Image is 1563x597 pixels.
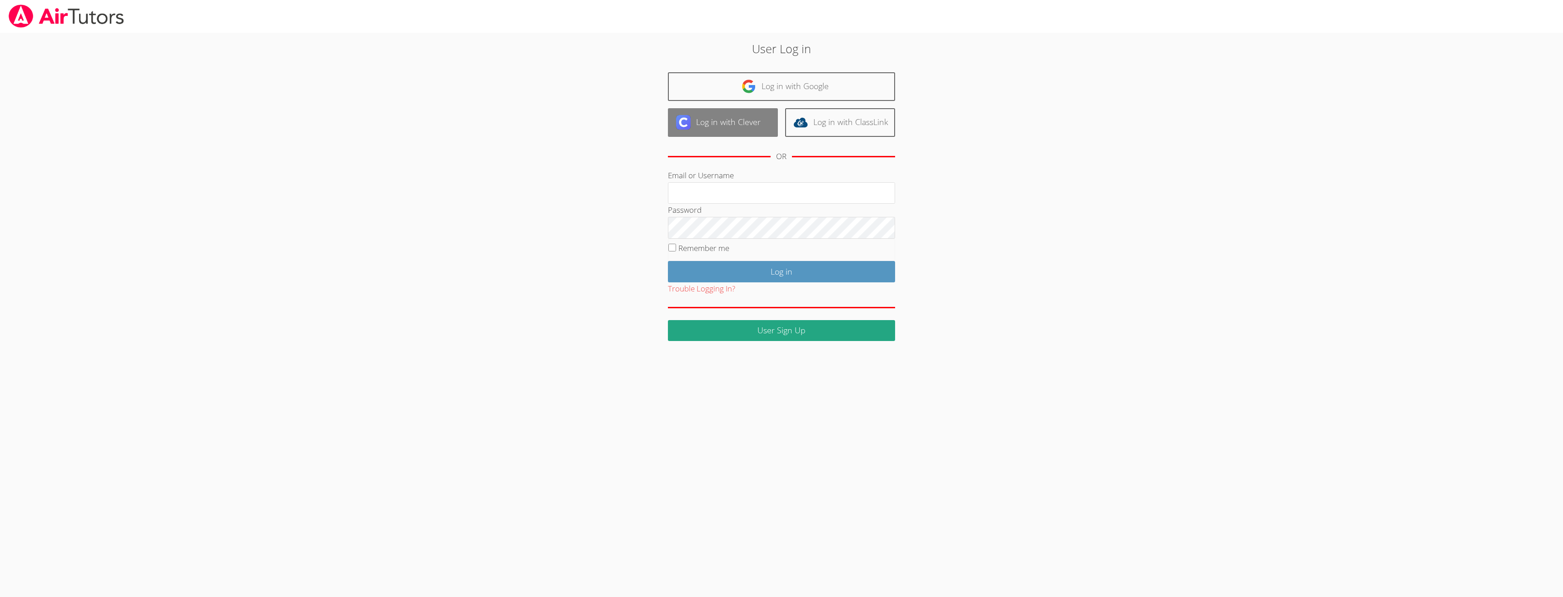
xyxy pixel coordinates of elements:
img: google-logo-50288ca7cdecda66e5e0955fdab243c47b7ad437acaf1139b6f446037453330a.svg [742,79,756,94]
img: classlink-logo-d6bb404cc1216ec64c9a2012d9dc4662098be43eaf13dc465df04b49fa7ab582.svg [793,115,808,130]
label: Password [668,205,702,215]
div: OR [776,150,786,163]
a: Log in with Clever [668,108,778,137]
img: clever-logo-6eab21bc6e7a338710f1a6ff85c0baf02591cd810cc4098c63d3a4b26e2feb20.svg [676,115,691,130]
a: User Sign Up [668,320,895,341]
label: Email or Username [668,170,734,181]
a: Log in with ClassLink [785,108,895,137]
button: Trouble Logging In? [668,282,735,296]
img: airtutors_banner-c4298cdbf04f3fff15de1276eac7730deb9818008684d7c2e4769d2f7ddbe033.png [8,5,125,28]
input: Log in [668,261,895,282]
h2: User Log in [359,40,1204,57]
label: Remember me [678,243,729,253]
a: Log in with Google [668,72,895,101]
